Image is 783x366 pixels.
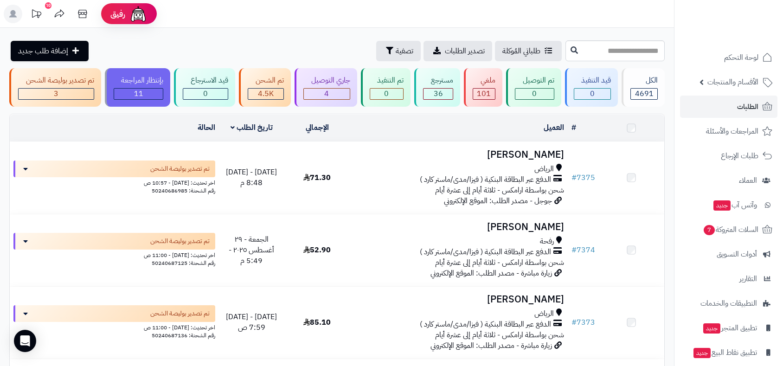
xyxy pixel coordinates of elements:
span: تطبيق نقاط البيع [693,346,757,359]
a: الطلبات [680,96,777,118]
a: المراجعات والأسئلة [680,120,777,142]
a: أدوات التسويق [680,243,777,265]
div: تم التوصيل [515,75,554,86]
span: 7 [704,225,715,235]
span: 0 [532,88,537,99]
a: إضافة طلب جديد [11,41,89,61]
span: رقم الشحنة: 50240687136 [152,331,215,340]
span: العملاء [739,174,757,187]
div: تم التنفيذ [370,75,404,86]
span: الدفع عبر البطاقة البنكية ( فيزا/مدى/ماستر كارد ) [420,247,551,257]
span: 0 [590,88,595,99]
a: قيد الاسترجاع 0 [172,68,237,107]
div: قيد الاسترجاع [183,75,228,86]
img: logo-2.png [720,26,774,45]
span: تم تصدير بوليصة الشحن [150,164,210,173]
div: 101 [473,89,495,99]
a: تاريخ الطلب [231,122,273,133]
span: تطبيق المتجر [702,321,757,334]
h3: [PERSON_NAME] [353,294,564,305]
span: المراجعات والأسئلة [706,125,758,138]
span: تم تصدير بوليصة الشحن [150,309,210,318]
a: العميل [544,122,564,133]
span: # [571,317,577,328]
h3: [PERSON_NAME] [353,222,564,232]
a: لوحة التحكم [680,46,777,69]
span: إضافة طلب جديد [18,45,68,57]
span: رقم الشحنة: 50240687125 [152,259,215,267]
span: تصفية [396,45,413,57]
a: السلات المتروكة7 [680,218,777,241]
a: #7375 [571,172,595,183]
span: الدفع عبر البطاقة البنكية ( فيزا/مدى/ماستر كارد ) [420,174,551,185]
a: تطبيق نقاط البيعجديد [680,341,777,364]
div: اخر تحديث: [DATE] - 11:00 ص [13,322,215,332]
div: اخر تحديث: [DATE] - 11:00 ص [13,250,215,259]
a: بإنتظار المراجعة 11 [103,68,173,107]
span: رقم الشحنة: 50240686985 [152,186,215,195]
span: الطلبات [737,100,758,113]
div: 4 [304,89,350,99]
span: جديد [713,200,731,211]
div: تم الشحن [248,75,284,86]
span: تصدير الطلبات [445,45,485,57]
div: بإنتظار المراجعة [114,75,164,86]
span: جوجل - مصدر الطلب: الموقع الإلكتروني [444,195,552,206]
a: تحديثات المنصة [25,5,48,26]
span: التقارير [739,272,757,285]
a: التقارير [680,268,777,290]
span: 71.30 [303,172,331,183]
a: #7373 [571,317,595,328]
a: # [571,122,576,133]
span: 85.10 [303,317,331,328]
span: 52.90 [303,244,331,256]
div: اخر تحديث: [DATE] - 10:57 ص [13,177,215,187]
a: تم التنفيذ 0 [359,68,413,107]
div: ملغي [473,75,495,86]
span: الجمعة - ٢٩ أغسطس ٢٠٢٥ - 5:49 م [229,234,274,266]
span: [DATE] - [DATE] 7:59 ص [226,311,277,333]
a: تطبيق المتجرجديد [680,317,777,339]
a: مسترجع 36 [412,68,462,107]
span: شحن بواسطة ارامكس - ثلاثة أيام إلى عشرة أيام [435,185,564,196]
a: طلباتي المُوكلة [495,41,562,61]
div: 0 [183,89,228,99]
div: 10 [45,2,51,9]
div: 36 [424,89,453,99]
div: Open Intercom Messenger [14,330,36,352]
span: # [571,244,577,256]
span: طلبات الإرجاع [721,149,758,162]
div: تم تصدير بوليصة الشحن [18,75,94,86]
a: العملاء [680,169,777,192]
span: السلات المتروكة [703,223,758,236]
a: تم التوصيل 0 [504,68,563,107]
div: 0 [370,89,404,99]
a: تم الشحن 4.5K [237,68,293,107]
span: طلباتي المُوكلة [502,45,540,57]
span: شحن بواسطة ارامكس - ثلاثة أيام إلى عشرة أيام [435,329,564,340]
div: الكل [630,75,658,86]
div: جاري التوصيل [303,75,350,86]
span: 36 [434,88,443,99]
a: الحالة [198,122,215,133]
span: شحن بواسطة ارامكس - ثلاثة أيام إلى عشرة أيام [435,257,564,268]
div: 3 [19,89,94,99]
span: تم تصدير بوليصة الشحن [150,237,210,246]
a: الإجمالي [306,122,329,133]
span: 4691 [635,88,654,99]
span: رفحة [540,236,554,247]
div: 0 [574,89,611,99]
div: قيد التنفيذ [574,75,611,86]
span: زيارة مباشرة - مصدر الطلب: الموقع الإلكتروني [430,268,552,279]
span: زيارة مباشرة - مصدر الطلب: الموقع الإلكتروني [430,340,552,351]
span: 11 [134,88,143,99]
a: الكل4691 [620,68,667,107]
span: جديد [703,323,720,334]
span: لوحة التحكم [724,51,758,64]
a: طلبات الإرجاع [680,145,777,167]
span: الرياض [534,164,554,174]
div: مسترجع [423,75,453,86]
span: 4 [324,88,329,99]
img: ai-face.png [129,5,148,23]
a: وآتس آبجديد [680,194,777,216]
